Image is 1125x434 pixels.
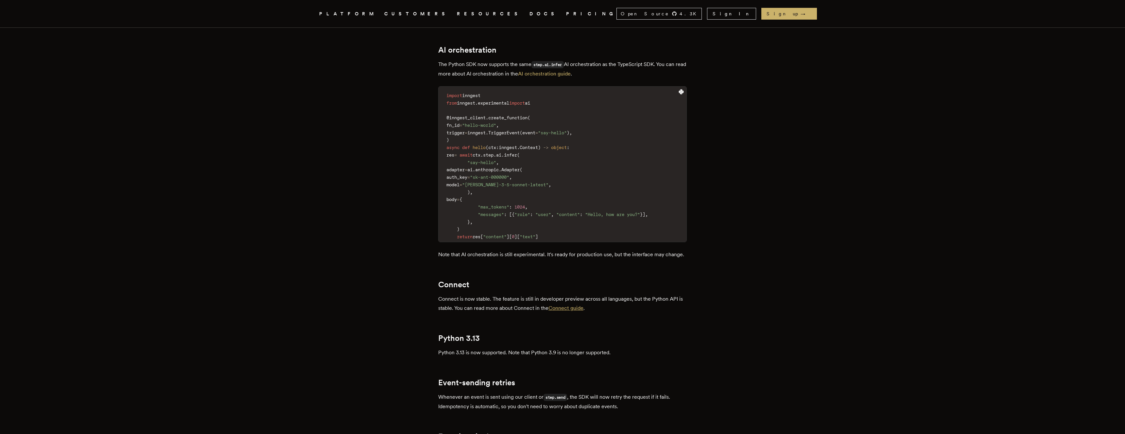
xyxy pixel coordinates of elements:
[543,145,546,150] span: -
[480,152,483,158] span: .
[528,115,530,120] span: (
[621,10,669,17] span: Open Source
[467,219,470,225] span: }
[384,10,449,18] a: CUSTOMERS
[446,93,462,98] span: import
[512,234,514,239] span: 0
[531,61,564,68] code: step.ai.infer
[556,212,580,217] span: "content"
[438,378,687,387] h2: Event-sending retries
[535,130,538,135] span: =
[548,305,583,311] a: Connect guide
[446,182,459,187] span: model
[525,100,530,106] span: ai
[467,190,470,195] span: )
[520,234,535,239] span: "text"
[488,145,496,150] span: ctx
[538,130,567,135] span: "say-hello"
[438,250,687,259] p: Note that AI orchestration is still experimental. It's ready for production use, but the interfac...
[459,123,462,128] span: =
[438,45,687,55] h2: AI orchestration
[438,294,687,313] p: Connect is now stable. The feature is still in developer preview across all languages, but the Py...
[517,145,520,150] span: .
[496,160,499,165] span: ,
[462,182,548,187] span: "[PERSON_NAME]-3-5-sonnet-latest"
[473,167,475,172] span: .
[499,167,501,172] span: .
[546,145,548,150] span: >
[488,130,520,135] span: TriggerEvent
[446,175,467,180] span: auth_key
[529,10,558,18] a: DOCS
[517,152,520,158] span: (
[567,130,569,135] span: )
[478,204,509,209] span: "max_tokens"
[459,152,473,158] span: await
[551,145,567,150] span: object
[514,212,530,217] span: "role"
[473,234,480,239] span: res
[512,212,514,217] span: {
[509,100,525,106] span: import
[486,115,488,120] span: .
[522,130,535,135] span: event
[518,71,571,77] a: AI orchestration guide
[535,212,551,217] span: "user"
[530,212,533,217] span: :
[483,234,507,239] span: "content"
[514,204,525,209] span: 1024
[707,8,756,20] a: Sign In
[470,190,473,195] span: ,
[517,234,520,239] span: [
[446,130,465,135] span: trigger
[473,145,486,150] span: hello
[438,60,687,78] p: The Python SDK now supports the same AI orchestration as the TypeScript SDK. You can read more ab...
[496,152,501,158] span: ai
[680,10,700,17] span: 4.3 K
[580,212,582,217] span: :
[566,10,616,18] a: PRICING
[457,226,459,232] span: )
[569,130,572,135] span: ,
[446,152,454,158] span: res
[457,10,522,18] button: RESOURCES
[475,167,499,172] span: anthropic
[446,145,459,150] span: async
[462,145,470,150] span: def
[319,10,376,18] button: PLATFORM
[457,234,473,239] span: return
[499,145,517,150] span: inngest
[761,8,817,20] a: Sign up
[504,152,517,158] span: infer
[514,234,517,239] span: ]
[643,212,645,217] span: ]
[446,123,459,128] span: fn_id
[446,100,457,106] span: from
[457,197,459,202] span: =
[465,130,467,135] span: =
[520,167,522,172] span: (
[486,130,488,135] span: .
[520,145,538,150] span: Context
[438,348,687,357] p: Python 3.13 is now supported. Note that Python 3.9 is no longer supported.
[496,123,499,128] span: ,
[509,212,512,217] span: [
[470,175,509,180] span: "sk-ant-000000"
[473,152,480,158] span: ctx
[467,160,496,165] span: "say-hello"
[459,197,462,202] span: {
[640,212,643,217] span: }
[462,93,480,98] span: inngest
[475,100,478,106] span: .
[454,152,457,158] span: =
[801,10,812,17] span: →
[548,182,551,187] span: ,
[496,145,499,150] span: :
[645,212,648,217] span: ,
[457,100,475,106] span: inngest
[462,123,496,128] span: "hello-world"
[585,212,640,217] span: "Hello, how are you?"
[493,152,496,158] span: .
